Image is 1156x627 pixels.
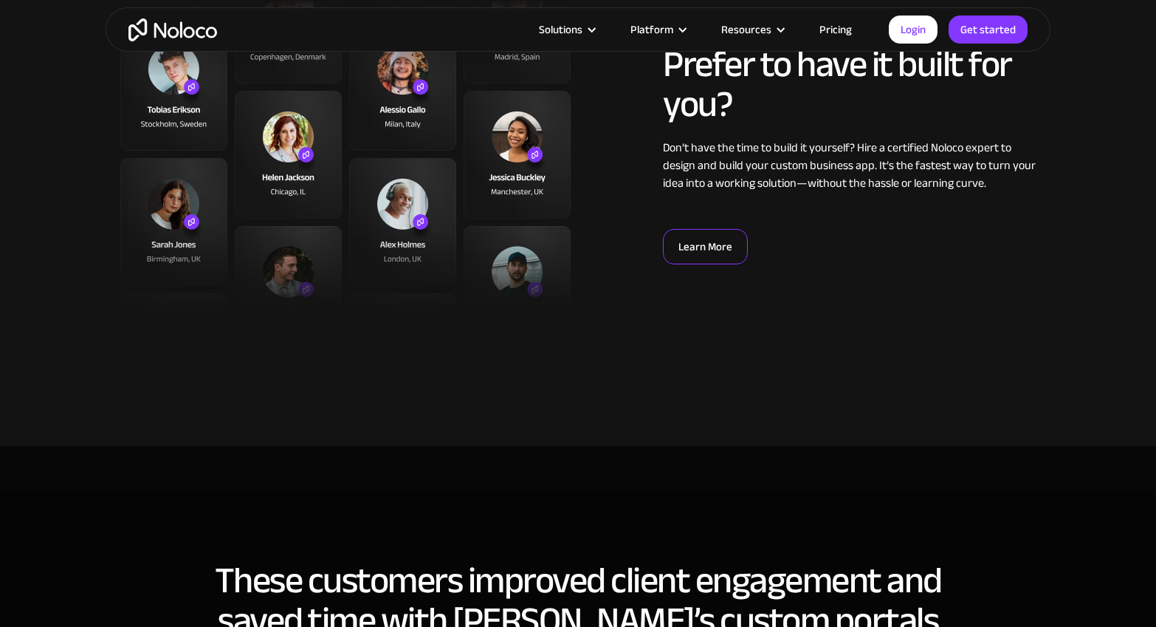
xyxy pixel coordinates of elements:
div: Platform [612,20,703,39]
div: Platform [630,20,673,39]
h2: Prefer to have it built for you? [663,44,1036,124]
a: Pricing [801,20,870,39]
div: Resources [703,20,801,39]
a: Learn More [663,229,748,264]
div: Resources [721,20,771,39]
a: Login [889,16,937,44]
div: Solutions [539,20,582,39]
a: home [128,18,217,41]
a: Get started [949,16,1028,44]
div: Solutions [520,20,612,39]
div: Don’t have the time to build it yourself? Hire a certified Noloco expert to design and build your... [663,139,1036,192]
